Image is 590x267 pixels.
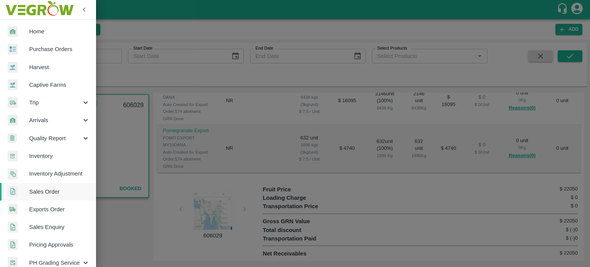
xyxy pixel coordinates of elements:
img: sales [8,186,18,197]
img: sales [8,222,18,233]
span: Exports Order [29,205,90,214]
span: Harvest [29,63,90,71]
span: Inventory [29,152,90,160]
img: qualityReport [8,133,17,143]
img: whInventory [8,151,18,162]
span: Purchase Orders [29,45,90,53]
img: delivery [8,97,18,108]
img: harvest [8,61,18,73]
img: whArrival [8,115,18,126]
span: Sales Enquiry [29,223,90,231]
img: shipments [8,204,18,215]
img: reciept [8,44,18,55]
span: Inventory Adjustment [29,169,90,178]
img: harvest [8,79,18,91]
span: Arrivals [29,116,81,124]
img: sales [8,239,18,250]
img: whArrival [8,26,18,37]
span: Quality Report [29,134,81,143]
span: Sales Order [29,187,90,196]
img: inventory [8,168,18,179]
span: Pricing Approvals [29,240,90,249]
span: Captive Farms [29,81,90,89]
span: Home [29,27,90,36]
span: Trip [29,98,81,107]
span: PH Grading Service [29,259,81,267]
